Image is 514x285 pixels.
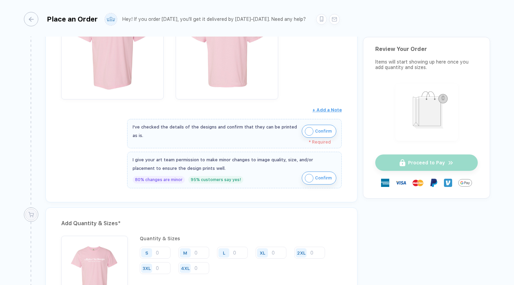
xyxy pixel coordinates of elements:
div: Hey! If you order [DATE], you'll get it delivered by [DATE]–[DATE]. Need any help? [122,16,306,22]
div: 4XL [181,266,190,271]
div: L [223,250,225,255]
img: Venmo [444,179,452,187]
span: Confirm [315,126,332,137]
div: S [145,250,148,255]
img: master-card [412,177,423,188]
span: + Add a Note [312,107,342,112]
div: 80% changes are minor [133,176,185,184]
div: I give your art team permission to make minor changes to image quality, size, and/or placement to... [133,155,336,173]
img: icon [305,127,313,136]
div: 95% customers say yes! [188,176,243,184]
div: 3XL [143,266,151,271]
div: M [183,250,187,255]
div: I've checked the details of the designs and confirm that they can be printed as is. [133,123,298,140]
img: GPay [458,176,472,190]
span: Confirm [315,173,332,184]
button: iconConfirm [302,172,336,185]
img: user profile [105,13,117,25]
button: iconConfirm [302,125,336,138]
div: Quantity & Sizes [140,236,342,241]
img: icon [305,174,313,182]
img: visa [395,177,406,188]
div: Items will start showing up here once you add quantity and sizes. [375,59,478,70]
div: * Required [133,140,331,145]
div: Review Your Order [375,46,478,52]
div: Add Quantity & Sizes [61,218,342,229]
div: XL [260,250,265,255]
div: Place an Order [47,15,98,23]
img: express [381,179,389,187]
button: + Add a Note [312,105,342,116]
img: shopping_bag.png [398,87,455,136]
img: Paypal [430,179,438,187]
div: 2XL [297,250,306,255]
